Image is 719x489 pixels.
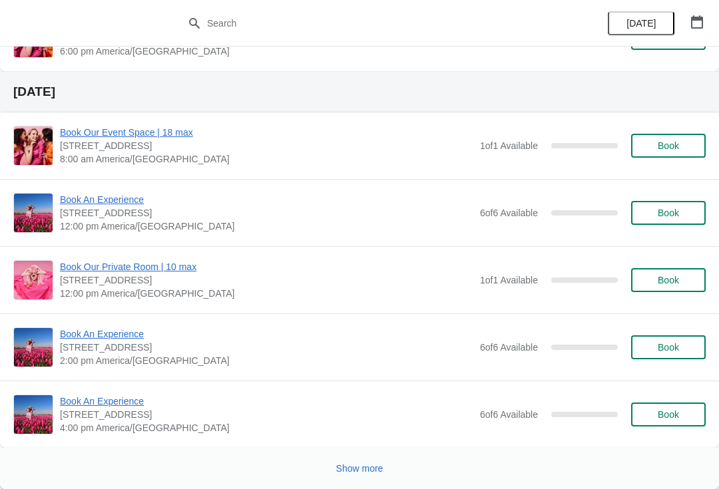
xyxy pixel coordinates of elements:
input: Search [206,11,539,35]
span: 1 of 1 Available [480,140,538,151]
button: Book [631,335,706,359]
span: [STREET_ADDRESS] [60,139,473,152]
button: Book [631,201,706,225]
span: Book Our Private Room | 10 max [60,260,473,273]
span: Book [658,275,679,285]
button: Book [631,134,706,158]
span: Book [658,140,679,151]
button: Show more [331,456,389,480]
img: Book An Experience | 1815 North Milwaukee Avenue, Chicago, IL, USA | 4:00 pm America/Chicago [14,395,53,434]
img: Book An Experience | 1815 North Milwaukee Avenue, Chicago, IL, USA | 2:00 pm America/Chicago [14,328,53,367]
button: Book [631,268,706,292]
span: Book [658,342,679,353]
span: Book An Experience [60,395,473,408]
span: Show more [336,463,383,474]
span: [STREET_ADDRESS] [60,273,473,287]
h2: [DATE] [13,85,706,98]
img: Book Our Event Space | 18 max | 1815 N. Milwaukee Ave., Chicago, IL 60647 | 8:00 am America/Chicago [14,126,53,165]
span: [STREET_ADDRESS] [60,341,473,354]
img: Book An Experience | 1815 North Milwaukee Avenue, Chicago, IL, USA | 12:00 pm America/Chicago [14,194,53,232]
span: [STREET_ADDRESS] [60,206,473,220]
span: Book An Experience [60,327,473,341]
span: 2:00 pm America/[GEOGRAPHIC_DATA] [60,354,473,367]
span: 6:00 pm America/[GEOGRAPHIC_DATA] [60,45,473,58]
button: [DATE] [608,11,674,35]
span: 6 of 6 Available [480,208,538,218]
span: [DATE] [626,18,656,29]
span: Book [658,208,679,218]
span: 6 of 6 Available [480,409,538,420]
span: Book [658,409,679,420]
span: 1 of 1 Available [480,275,538,285]
span: Book Our Event Space | 18 max [60,126,473,139]
span: 4:00 pm America/[GEOGRAPHIC_DATA] [60,421,473,434]
button: Book [631,403,706,426]
img: Book Our Private Room | 10 max | 1815 N. Milwaukee Ave., Chicago, IL 60647 | 12:00 pm America/Chi... [14,261,53,299]
span: Book An Experience [60,193,473,206]
span: 12:00 pm America/[GEOGRAPHIC_DATA] [60,220,473,233]
span: 8:00 am America/[GEOGRAPHIC_DATA] [60,152,473,166]
span: 6 of 6 Available [480,342,538,353]
span: [STREET_ADDRESS] [60,408,473,421]
span: 12:00 pm America/[GEOGRAPHIC_DATA] [60,287,473,300]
